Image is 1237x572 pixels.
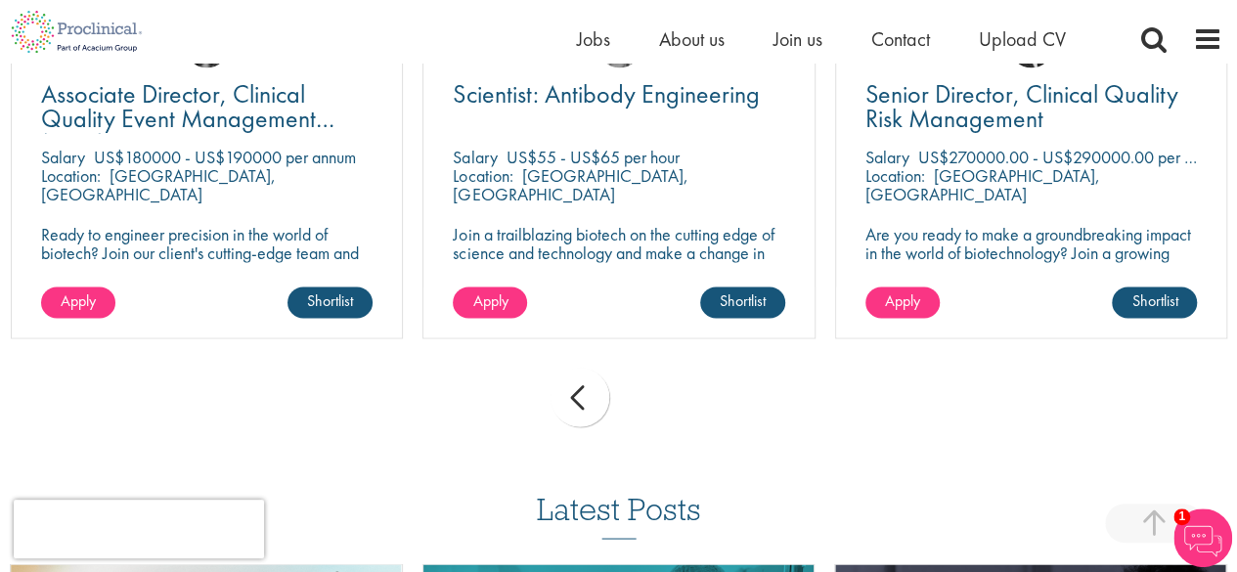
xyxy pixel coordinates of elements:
[94,146,356,168] p: US$180000 - US$190000 per annum
[865,77,1178,135] span: Senior Director, Clinical Quality Risk Management
[865,82,1198,131] a: Senior Director, Clinical Quality Risk Management
[506,146,679,168] p: US$55 - US$65 per hour
[1112,286,1197,318] a: Shortlist
[865,164,1100,205] p: [GEOGRAPHIC_DATA], [GEOGRAPHIC_DATA]
[61,290,96,311] span: Apply
[865,286,940,318] a: Apply
[979,26,1066,52] a: Upload CV
[453,82,785,107] a: Scientist: Antibody Engineering
[537,492,701,539] h3: Latest Posts
[41,286,115,318] a: Apply
[865,225,1198,299] p: Are you ready to make a groundbreaking impact in the world of biotechnology? Join a growing compa...
[41,164,276,205] p: [GEOGRAPHIC_DATA], [GEOGRAPHIC_DATA]
[700,286,785,318] a: Shortlist
[453,164,512,187] span: Location:
[453,164,687,205] p: [GEOGRAPHIC_DATA], [GEOGRAPHIC_DATA]
[453,225,785,281] p: Join a trailblazing biotech on the cutting edge of science and technology and make a change in th...
[865,164,925,187] span: Location:
[41,164,101,187] span: Location:
[14,500,264,558] iframe: reCAPTCHA
[41,225,374,299] p: Ready to engineer precision in the world of biotech? Join our client's cutting-edge team and play...
[453,146,497,168] span: Salary
[287,286,373,318] a: Shortlist
[41,146,85,168] span: Salary
[551,368,609,426] div: prev
[918,146,1228,168] p: US$270000.00 - US$290000.00 per annum
[41,77,334,159] span: Associate Director, Clinical Quality Event Management (GCP)
[871,26,930,52] a: Contact
[885,290,920,311] span: Apply
[1173,508,1232,567] img: Chatbot
[577,26,610,52] a: Jobs
[1173,508,1190,525] span: 1
[453,77,759,110] span: Scientist: Antibody Engineering
[773,26,822,52] a: Join us
[659,26,725,52] a: About us
[865,146,909,168] span: Salary
[41,82,374,131] a: Associate Director, Clinical Quality Event Management (GCP)
[453,286,527,318] a: Apply
[472,290,508,311] span: Apply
